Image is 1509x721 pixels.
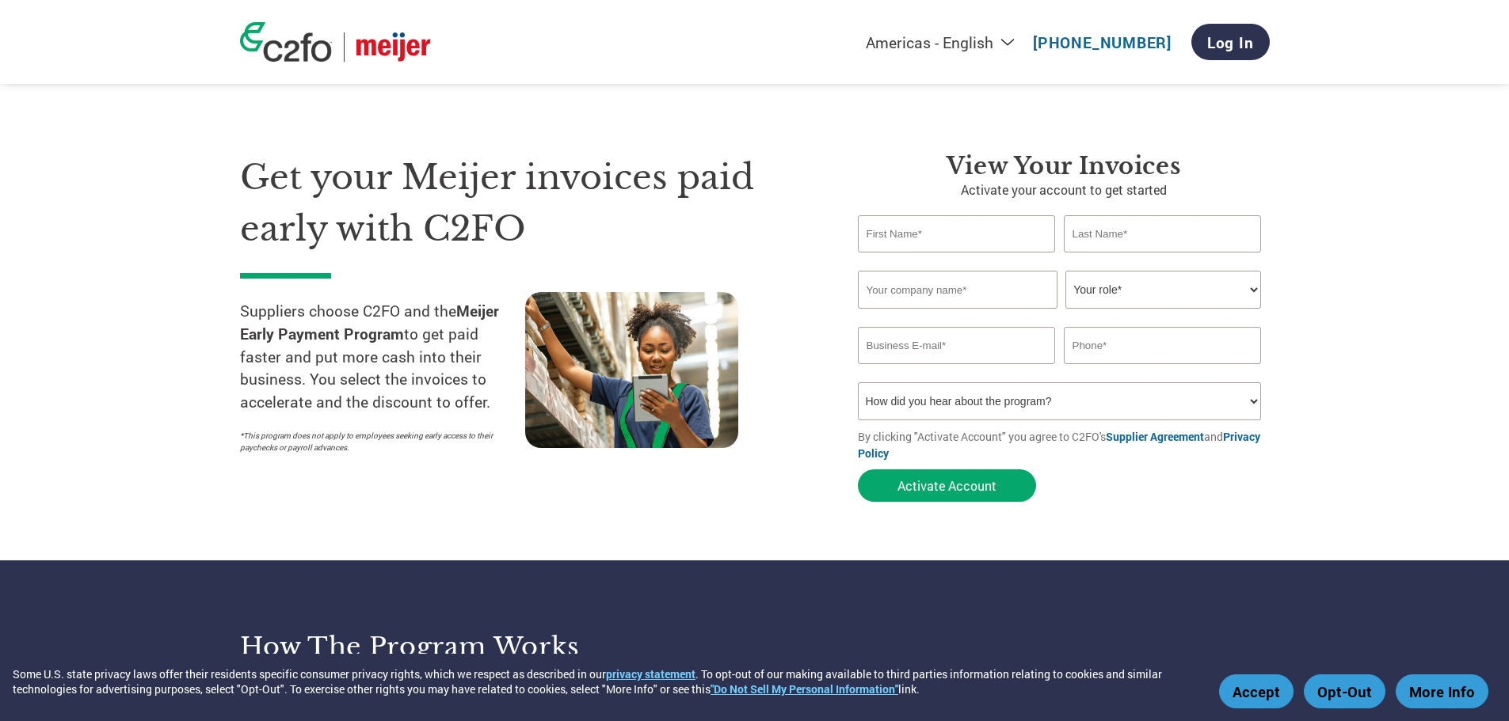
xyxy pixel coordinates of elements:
select: Title/Role [1065,271,1261,309]
p: Suppliers choose C2FO and the to get paid faster and put more cash into their business. You selec... [240,300,525,414]
img: c2fo logo [240,22,332,62]
button: Accept [1219,674,1294,708]
a: privacy statement [606,666,695,681]
a: Log In [1191,24,1270,60]
p: Activate your account to get started [858,180,1270,199]
p: By clicking "Activate Account" you agree to C2FO's and [858,428,1270,461]
button: Opt-Out [1304,674,1385,708]
div: Invalid last name or last name is too long [1064,254,1262,264]
img: supply chain worker [525,292,738,448]
input: First Name* [858,215,1056,252]
button: More Info [1396,674,1488,708]
div: Invalid company name or company name is too long [858,310,1262,321]
div: Some U.S. state privacy laws offer their residents specific consumer privacy rights, which we res... [13,666,1211,696]
p: *This program does not apply to employees seeking early access to their paychecks or payroll adva... [240,430,509,453]
button: Activate Account [858,469,1036,502]
a: Privacy Policy [858,429,1260,461]
div: Inavlid Email Address [858,366,1056,376]
h3: How the program works [240,631,735,662]
a: "Do Not Sell My Personal Information" [711,681,898,696]
input: Phone* [1064,327,1262,364]
img: Meijer [356,32,430,62]
div: Inavlid Phone Number [1064,366,1262,376]
strong: Meijer Early Payment Program [240,301,499,343]
input: Invalid Email format [858,327,1056,364]
input: Last Name* [1064,215,1262,252]
a: Supplier Agreement [1106,429,1204,444]
a: [PHONE_NUMBER] [1033,32,1172,52]
input: Your company name* [858,271,1057,309]
h3: View Your Invoices [858,152,1270,180]
div: Invalid first name or first name is too long [858,254,1056,264]
h1: Get your Meijer invoices paid early with C2FO [240,152,810,254]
